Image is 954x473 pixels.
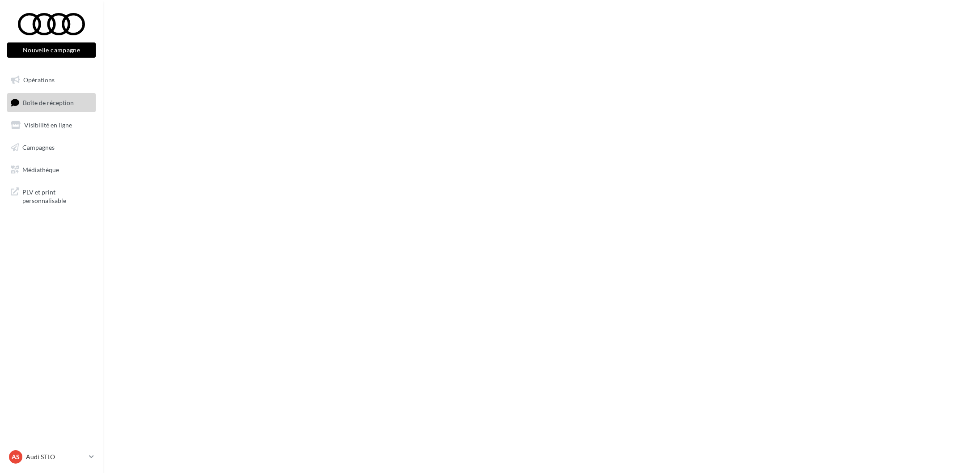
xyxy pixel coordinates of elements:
[7,42,96,58] button: Nouvelle campagne
[22,144,55,151] span: Campagnes
[23,76,55,84] span: Opérations
[26,452,85,461] p: Audi STLO
[5,93,98,112] a: Boîte de réception
[12,452,20,461] span: AS
[23,98,74,106] span: Boîte de réception
[5,138,98,157] a: Campagnes
[24,121,72,129] span: Visibilité en ligne
[22,186,92,205] span: PLV et print personnalisable
[5,71,98,89] a: Opérations
[7,448,96,465] a: AS Audi STLO
[5,160,98,179] a: Médiathèque
[5,182,98,209] a: PLV et print personnalisable
[22,165,59,173] span: Médiathèque
[5,116,98,135] a: Visibilité en ligne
